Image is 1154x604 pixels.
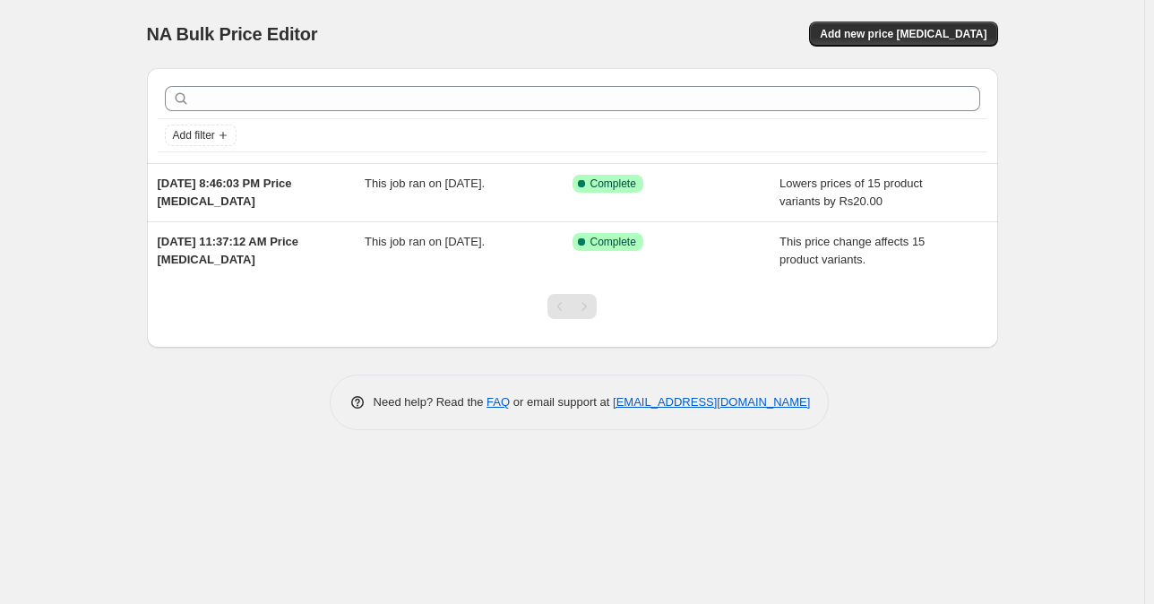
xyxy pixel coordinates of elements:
span: or email support at [510,395,613,409]
span: [DATE] 8:46:03 PM Price [MEDICAL_DATA] [158,177,292,208]
nav: Pagination [547,294,597,319]
span: Complete [590,235,636,249]
span: This job ran on [DATE]. [365,235,485,248]
span: Need help? Read the [374,395,487,409]
a: [EMAIL_ADDRESS][DOMAIN_NAME] [613,395,810,409]
span: This price change affects 15 product variants. [779,235,925,266]
span: NA Bulk Price Editor [147,24,318,44]
span: Lowers prices of 15 product variants by Rs20.00 [779,177,923,208]
a: FAQ [487,395,510,409]
button: Add filter [165,125,237,146]
span: This job ran on [DATE]. [365,177,485,190]
button: Add new price [MEDICAL_DATA] [809,22,997,47]
span: [DATE] 11:37:12 AM Price [MEDICAL_DATA] [158,235,299,266]
span: Add filter [173,128,215,142]
span: Complete [590,177,636,191]
span: Add new price [MEDICAL_DATA] [820,27,986,41]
